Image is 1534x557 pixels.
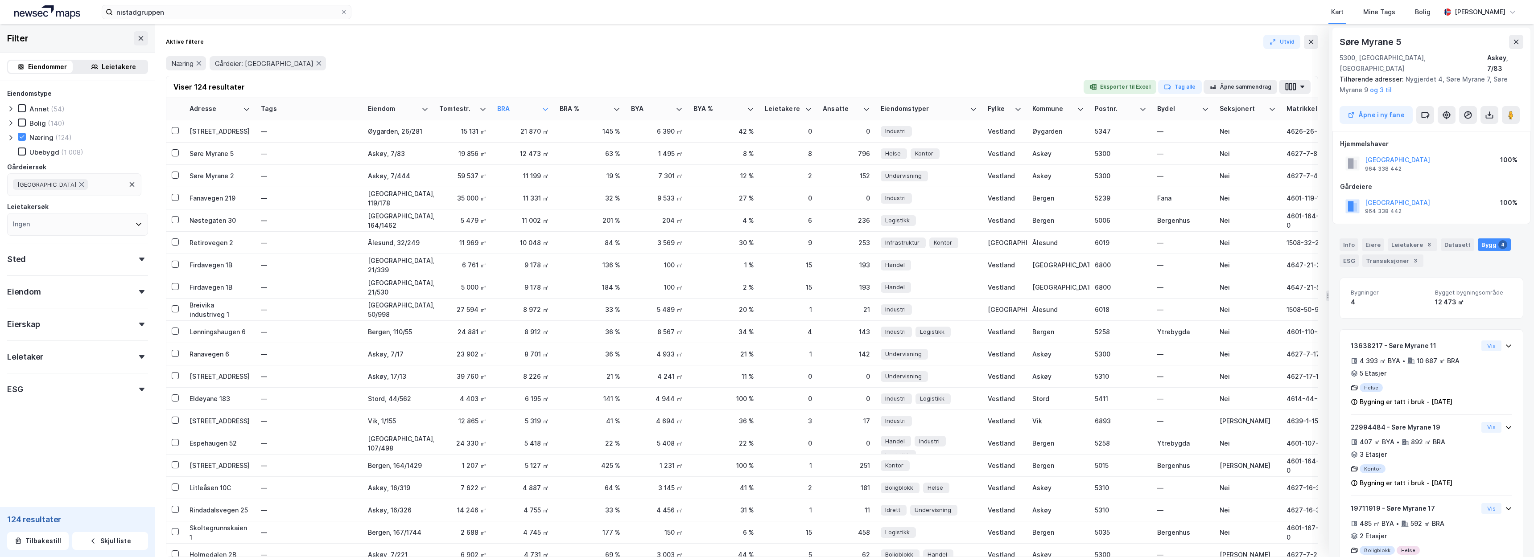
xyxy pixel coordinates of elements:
[920,327,944,336] span: Logistikk
[166,38,204,45] div: Aktive filtere
[693,127,754,136] div: 42 %
[190,216,250,225] div: Nøstegaten 30
[497,260,549,270] div: 9 178 ㎡
[29,148,59,156] div: Ubebygd
[1287,127,1347,136] div: 4626-26-281-0-0
[1032,105,1073,113] div: Kommune
[988,372,1022,381] div: Vestland
[560,372,620,381] div: 21 %
[693,105,743,113] div: BYA %
[560,216,620,225] div: 201 %
[1388,238,1437,251] div: Leietakere
[190,171,250,180] div: Søre Myrane 2
[560,193,620,203] div: 32 %
[190,149,250,158] div: Søre Myrane 5
[1220,216,1276,225] div: Nei
[765,327,812,336] div: 4
[173,82,245,92] div: Viser 124 resultater
[7,88,52,99] div: Eiendomstype
[261,280,357,295] div: —
[823,305,870,314] div: 21
[1032,193,1084,203] div: Bergen
[885,260,905,270] span: Handel
[1360,356,1400,366] div: 4 393 ㎡ BYA
[988,305,1022,314] div: [GEOGRAPHIC_DATA]
[1287,171,1347,180] div: 4627-7-444-0-0
[368,372,429,381] div: Askøy, 17/13
[17,181,76,188] span: [GEOGRAPHIC_DATA]
[113,5,340,19] input: Søk på adresse, matrikkel, gårdeiere, leietakere eller personer
[1340,254,1359,267] div: ESG
[693,171,754,180] div: 12 %
[560,238,620,247] div: 84 %
[1498,240,1507,249] div: 4
[1340,35,1403,49] div: Søre Myrane 5
[368,211,429,230] div: [GEOGRAPHIC_DATA], 164/1462
[1084,80,1156,94] button: Eksporter til Excel
[439,394,487,403] div: 4 403 ㎡
[190,105,239,113] div: Adresse
[1287,211,1347,230] div: 4601-164-1462-0-0
[823,216,870,225] div: 236
[988,327,1022,336] div: Vestland
[1417,356,1460,366] div: 10 687 ㎡ BRA
[885,149,901,158] span: Helse
[1478,238,1511,251] div: Bygg
[988,127,1022,136] div: Vestland
[693,305,754,314] div: 20 %
[765,216,812,225] div: 6
[823,127,870,136] div: 0
[261,169,357,183] div: —
[560,171,620,180] div: 19 %
[190,193,250,203] div: Fanavegen 219
[439,305,487,314] div: 27 594 ㎡
[1425,240,1434,249] div: 8
[631,193,683,203] div: 9 533 ㎡
[497,372,549,381] div: 8 226 ㎡
[439,127,487,136] div: 15 131 ㎡
[885,327,906,336] span: Industri
[1220,327,1276,336] div: Nei
[1157,305,1209,314] div: —
[823,260,870,270] div: 193
[1032,216,1084,225] div: Bergen
[1095,149,1146,158] div: 5300
[1158,80,1202,94] button: Tag alle
[368,394,429,403] div: Stord, 44/562
[439,216,487,225] div: 5 479 ㎡
[261,258,357,272] div: —
[439,193,487,203] div: 35 000 ㎡
[1032,372,1084,381] div: Askøy
[439,349,487,359] div: 23 902 ㎡
[368,149,429,158] div: Askøy, 7/83
[1340,139,1523,149] div: Hjemmelshaver
[51,105,65,113] div: (54)
[1157,193,1209,203] div: Fana
[1095,127,1146,136] div: 5347
[1095,238,1146,247] div: 6019
[1411,256,1420,265] div: 3
[261,369,357,384] div: —
[885,171,922,180] span: Undervisning
[885,193,906,203] span: Industri
[988,149,1022,158] div: Vestland
[439,238,487,247] div: 11 969 ㎡
[1455,7,1505,17] div: [PERSON_NAME]
[1095,372,1146,381] div: 5310
[1157,260,1209,270] div: —
[1287,105,1336,113] div: Matrikkel
[1435,297,1512,307] div: 12 473 ㎡
[61,148,83,156] div: (1 008)
[693,372,754,381] div: 11 %
[1340,53,1487,74] div: 5300, [GEOGRAPHIC_DATA], [GEOGRAPHIC_DATA]
[190,394,250,403] div: Eldøyane 183
[28,61,67,72] div: Eiendommer
[1487,53,1523,74] div: Askøy, 7/83
[29,119,46,127] div: Bolig
[439,105,476,113] div: Tomtestr.
[823,193,870,203] div: 0
[190,372,250,381] div: [STREET_ADDRESS]
[693,216,754,225] div: 4 %
[823,349,870,359] div: 142
[765,149,812,158] div: 8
